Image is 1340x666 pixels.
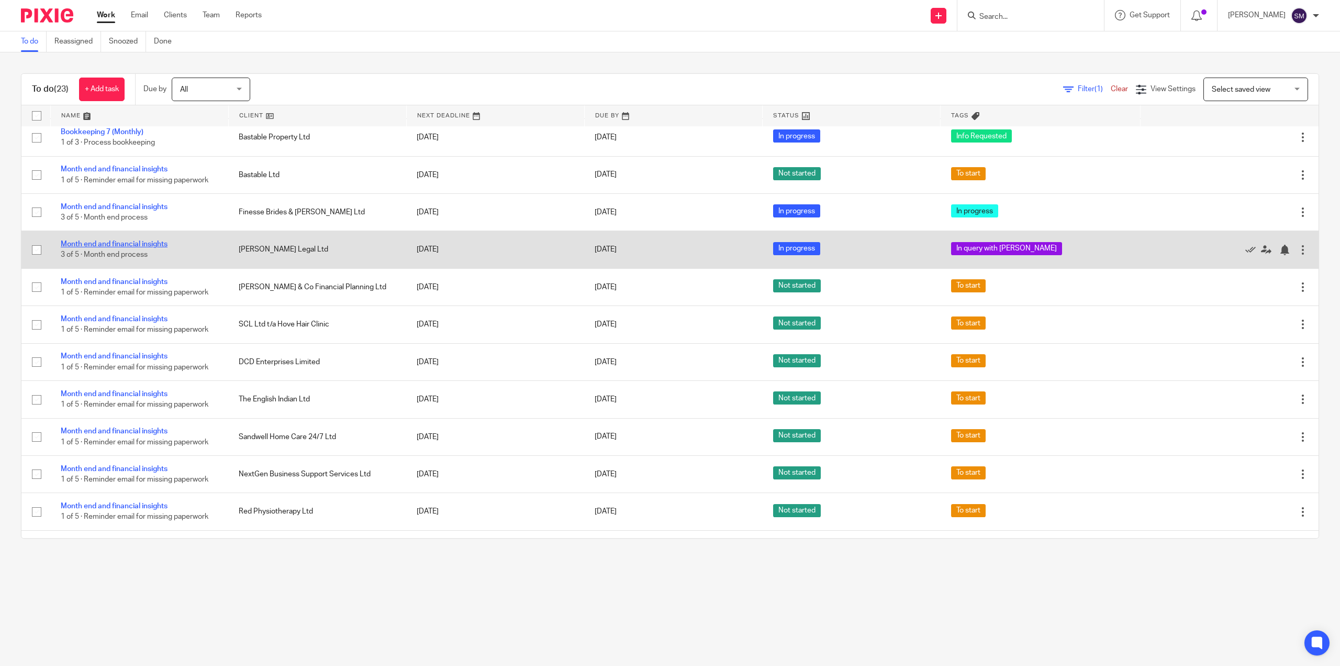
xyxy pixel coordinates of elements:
a: Clients [164,10,187,20]
a: Bookkeeping 7 (Monthly) [61,128,143,136]
img: Pixie [21,8,73,23]
span: [DATE] [595,508,617,516]
span: [DATE] [595,209,617,216]
span: To start [951,504,986,517]
td: [PERSON_NAME] t/a Concept Communications [228,530,406,567]
span: 3 of 5 · Month end process [61,214,148,221]
span: 1 of 5 · Reminder email for missing paperwork [61,401,208,408]
img: svg%3E [1291,7,1308,24]
span: Filter [1078,85,1111,93]
span: 3 of 5 · Month end process [61,252,148,259]
td: [DATE] [406,193,584,231]
span: [DATE] [595,283,617,291]
a: Done [154,31,180,52]
a: Reassigned [54,31,101,52]
a: Team [203,10,220,20]
td: Bastable Property Ltd [228,119,406,156]
td: [DATE] [406,306,584,343]
span: To start [951,354,986,367]
p: Due by [143,84,166,94]
span: [DATE] [595,471,617,478]
span: 1 of 5 · Reminder email for missing paperwork [61,364,208,371]
td: NextGen Business Support Services Ltd [228,455,406,493]
span: [DATE] [595,246,617,254]
span: Not started [773,316,821,330]
span: [DATE] [595,171,617,179]
span: Not started [773,429,821,442]
span: Select saved view [1212,86,1270,93]
span: View Settings [1151,85,1196,93]
a: + Add task [79,78,125,101]
td: [DATE] [406,455,584,493]
a: Mark as done [1245,244,1261,255]
span: 1 of 5 · Reminder email for missing paperwork [61,439,208,446]
span: Not started [773,504,821,517]
span: [DATE] [595,134,617,141]
h1: To do [32,84,69,95]
a: Month end and financial insights [61,315,167,323]
span: All [180,86,188,93]
span: Info Requested [951,129,1012,143]
span: 1 of 5 · Reminder email for missing paperwork [61,177,208,184]
a: Month end and financial insights [61,465,167,473]
td: [PERSON_NAME] & Co Financial Planning Ltd [228,268,406,305]
span: Not started [773,466,821,479]
span: [DATE] [595,358,617,366]
span: In progress [773,204,820,217]
span: To start [951,466,986,479]
span: Not started [773,279,821,292]
span: To start [951,316,986,330]
td: Sandwell Home Care 24/7 Ltd [228,418,406,455]
a: Clear [1111,85,1128,93]
span: Get Support [1130,12,1170,19]
span: (23) [54,85,69,93]
td: [DATE] [406,493,584,530]
span: 1 of 3 · Process bookkeeping [61,139,155,146]
span: Not started [773,391,821,405]
span: In progress [773,129,820,143]
a: Month end and financial insights [61,503,167,510]
span: To start [951,391,986,405]
span: 1 of 5 · Reminder email for missing paperwork [61,476,208,483]
a: Month end and financial insights [61,428,167,435]
td: [DATE] [406,343,584,380]
td: The English Indian Ltd [228,381,406,418]
span: Tags [951,113,969,118]
td: Bastable Ltd [228,156,406,193]
td: [DATE] [406,231,584,268]
td: [DATE] [406,268,584,305]
td: DCD Enterprises Limited [228,343,406,380]
td: Finesse Brides & [PERSON_NAME] Ltd [228,193,406,231]
a: Month end and financial insights [61,278,167,286]
span: [DATE] [595,321,617,328]
td: [DATE] [406,156,584,193]
td: SCL Ltd t/a Hove Hair Clinic [228,306,406,343]
a: Work [97,10,115,20]
a: Month end and financial insights [61,353,167,360]
span: To start [951,279,986,292]
span: In progress [951,204,998,217]
span: Not started [773,167,821,180]
td: [DATE] [406,418,584,455]
span: To start [951,167,986,180]
input: Search [978,13,1073,22]
a: Month end and financial insights [61,241,167,248]
a: To do [21,31,47,52]
td: [DATE] [406,530,584,567]
td: Red Physiotherapy Ltd [228,493,406,530]
a: Email [131,10,148,20]
a: Month end and financial insights [61,203,167,211]
a: Snoozed [109,31,146,52]
span: Not started [773,354,821,367]
p: [PERSON_NAME] [1228,10,1286,20]
span: In progress [773,242,820,255]
span: [DATE] [595,433,617,441]
span: [DATE] [595,396,617,403]
a: Month end and financial insights [61,166,167,173]
span: 1 of 5 · Reminder email for missing paperwork [61,289,208,296]
td: [DATE] [406,381,584,418]
span: (1) [1095,85,1103,93]
span: 1 of 5 · Reminder email for missing paperwork [61,326,208,334]
a: Month end and financial insights [61,390,167,398]
span: To start [951,429,986,442]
